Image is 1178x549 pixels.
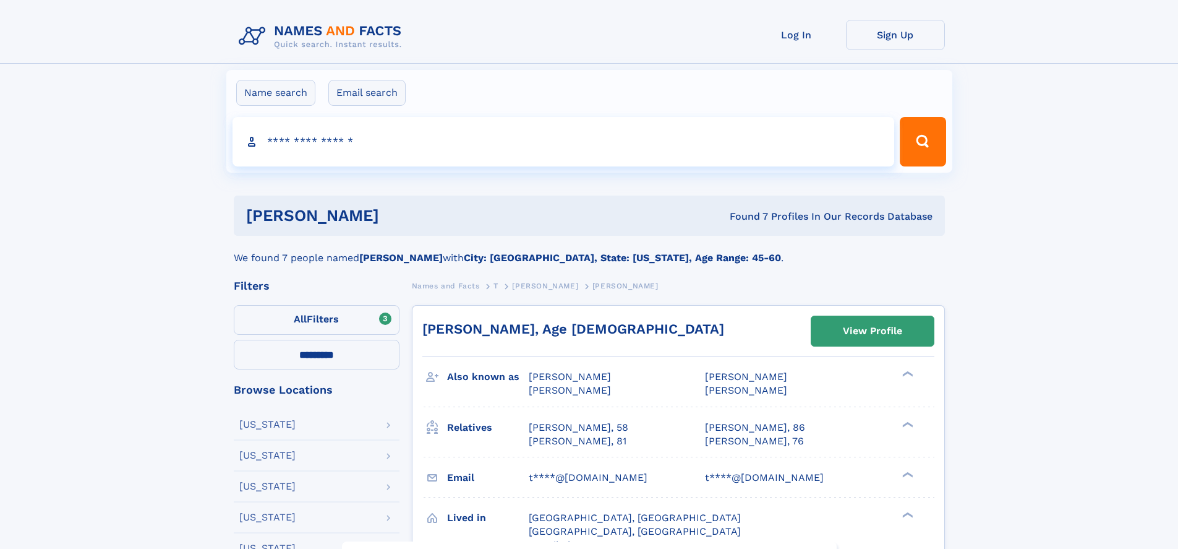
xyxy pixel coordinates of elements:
[592,282,659,290] span: [PERSON_NAME]
[899,370,914,378] div: ❯
[493,278,498,293] a: T
[529,525,741,537] span: [GEOGRAPHIC_DATA], [GEOGRAPHIC_DATA]
[512,278,578,293] a: [PERSON_NAME]
[705,421,805,434] a: [PERSON_NAME], 86
[705,384,787,396] span: [PERSON_NAME]
[529,434,626,448] a: [PERSON_NAME], 81
[464,252,781,264] b: City: [GEOGRAPHIC_DATA], State: [US_STATE], Age Range: 45-60
[493,282,498,290] span: T
[239,512,296,522] div: [US_STATE]
[234,236,945,266] div: We found 7 people named with .
[234,20,412,53] img: Logo Names and Facts
[239,482,296,491] div: [US_STATE]
[447,467,529,488] h3: Email
[239,451,296,460] div: [US_STATE]
[234,384,399,396] div: Browse Locations
[236,80,315,106] label: Name search
[554,210,933,223] div: Found 7 Profiles In Our Records Database
[705,371,787,383] span: [PERSON_NAME]
[233,117,895,166] input: search input
[234,280,399,292] div: Filters
[234,305,399,335] label: Filters
[529,371,611,383] span: [PERSON_NAME]
[447,366,529,387] h3: Also known as
[843,317,902,345] div: View Profile
[512,282,578,290] span: [PERSON_NAME]
[529,512,741,524] span: [GEOGRAPHIC_DATA], [GEOGRAPHIC_DATA]
[899,420,914,428] div: ❯
[447,508,529,529] h3: Lived in
[899,511,914,519] div: ❯
[846,20,945,50] a: Sign Up
[705,434,804,448] a: [PERSON_NAME], 76
[529,421,628,434] a: [PERSON_NAME], 58
[328,80,406,106] label: Email search
[447,417,529,438] h3: Relatives
[294,313,307,325] span: All
[899,470,914,478] div: ❯
[239,420,296,430] div: [US_STATE]
[529,384,611,396] span: [PERSON_NAME]
[811,316,934,346] a: View Profile
[422,321,724,337] a: [PERSON_NAME], Age [DEMOGRAPHIC_DATA]
[747,20,846,50] a: Log In
[900,117,945,166] button: Search Button
[359,252,443,264] b: [PERSON_NAME]
[246,208,555,223] h1: [PERSON_NAME]
[412,278,480,293] a: Names and Facts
